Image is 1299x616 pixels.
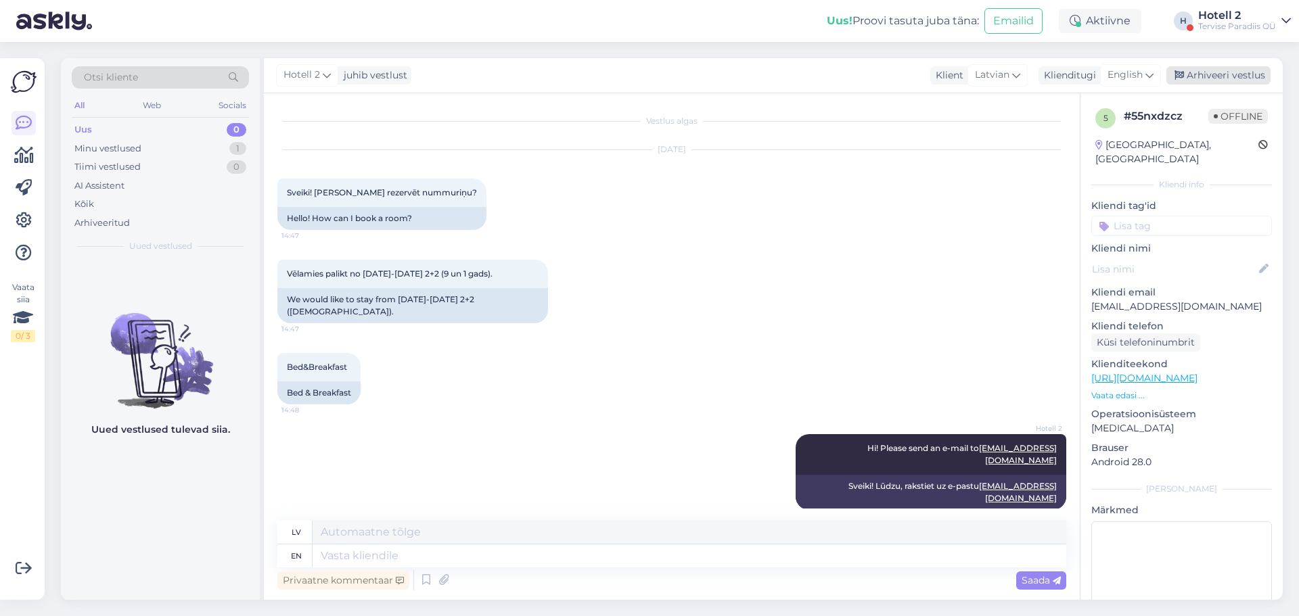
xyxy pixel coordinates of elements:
p: Android 28.0 [1091,455,1272,469]
span: Hotell 2 [283,68,320,82]
div: Aktiivne [1059,9,1141,33]
div: AI Assistent [74,179,124,193]
a: [URL][DOMAIN_NAME] [1091,372,1198,384]
div: Arhiveeritud [74,216,130,230]
span: Hotell 2 [1011,423,1062,433]
div: Uus [74,123,92,137]
div: Proovi tasuta juba täna: [827,13,979,29]
p: Operatsioonisüsteem [1091,407,1272,421]
p: Kliendi nimi [1091,241,1272,256]
div: [DATE] [277,143,1066,156]
div: 0 [227,123,246,137]
div: Tiimi vestlused [74,160,141,174]
a: Hotell 2Tervise Paradiis OÜ [1198,10,1291,32]
p: Kliendi tag'id [1091,199,1272,213]
div: juhib vestlust [338,68,407,82]
input: Lisa nimi [1092,262,1256,277]
div: 0 / 3 [11,330,35,342]
div: All [72,97,87,114]
img: Askly Logo [11,69,37,95]
div: [GEOGRAPHIC_DATA], [GEOGRAPHIC_DATA] [1095,138,1258,166]
span: Offline [1208,109,1268,124]
div: Web [140,97,164,114]
img: No chats [61,289,260,410]
div: Privaatne kommentaar [277,571,409,590]
div: Hello! How can I book a room? [277,207,486,230]
p: Märkmed [1091,503,1272,517]
span: 5 [1103,113,1108,123]
p: [EMAIL_ADDRESS][DOMAIN_NAME] [1091,300,1272,314]
div: Küsi telefoninumbrit [1091,333,1200,352]
p: Brauser [1091,441,1272,455]
a: [EMAIL_ADDRESS][DOMAIN_NAME] [979,443,1057,465]
div: Socials [216,97,249,114]
div: Klient [930,68,963,82]
div: Kõik [74,197,94,211]
span: Bed&Breakfast [287,362,347,372]
span: Uued vestlused [129,240,192,252]
div: Bed & Breakfast [277,381,361,404]
input: Lisa tag [1091,216,1272,236]
p: [MEDICAL_DATA] [1091,421,1272,435]
div: Vaata siia [11,281,35,342]
div: Vestlus algas [277,115,1066,127]
div: [PERSON_NAME] [1091,483,1272,495]
div: Arhiveeri vestlus [1166,66,1271,85]
span: Hi! Please send an e-mail to [867,443,1057,465]
div: Klienditugi [1039,68,1096,82]
div: 1 [229,142,246,156]
div: en [291,544,302,567]
span: Otsi kliente [84,70,138,85]
div: Kliendi info [1091,179,1272,191]
div: Hotell 2 [1198,10,1276,21]
span: 14:47 [281,324,332,334]
div: We would like to stay from [DATE]-[DATE] 2+2 ([DEMOGRAPHIC_DATA]). [277,288,548,323]
span: Saada [1022,574,1061,586]
span: 14:47 [281,231,332,241]
p: Vaata edasi ... [1091,389,1272,402]
div: H [1174,11,1193,30]
div: 0 [227,160,246,174]
button: Emailid [984,8,1043,34]
div: lv [292,521,301,544]
b: Uus! [827,14,852,27]
p: Kliendi telefon [1091,319,1272,333]
span: English [1108,68,1143,82]
span: Sveiki! [PERSON_NAME] rezervēt nummuriņu? [287,187,477,197]
a: [EMAIL_ADDRESS][DOMAIN_NAME] [979,481,1057,503]
div: Minu vestlused [74,142,141,156]
p: Uued vestlused tulevad siia. [91,423,230,437]
span: Vēlamies palikt no [DATE]-[DATE] 2+2 (9 un 1 gads). [287,268,493,279]
div: # 55nxdzcz [1124,108,1208,124]
p: Kliendi email [1091,285,1272,300]
div: Tervise Paradiis OÜ [1198,21,1276,32]
span: 14:48 [281,405,332,415]
span: Latvian [975,68,1009,82]
p: Klienditeekond [1091,357,1272,371]
div: Sveiki! Lūdzu, rakstiet uz e-pastu [796,475,1066,510]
